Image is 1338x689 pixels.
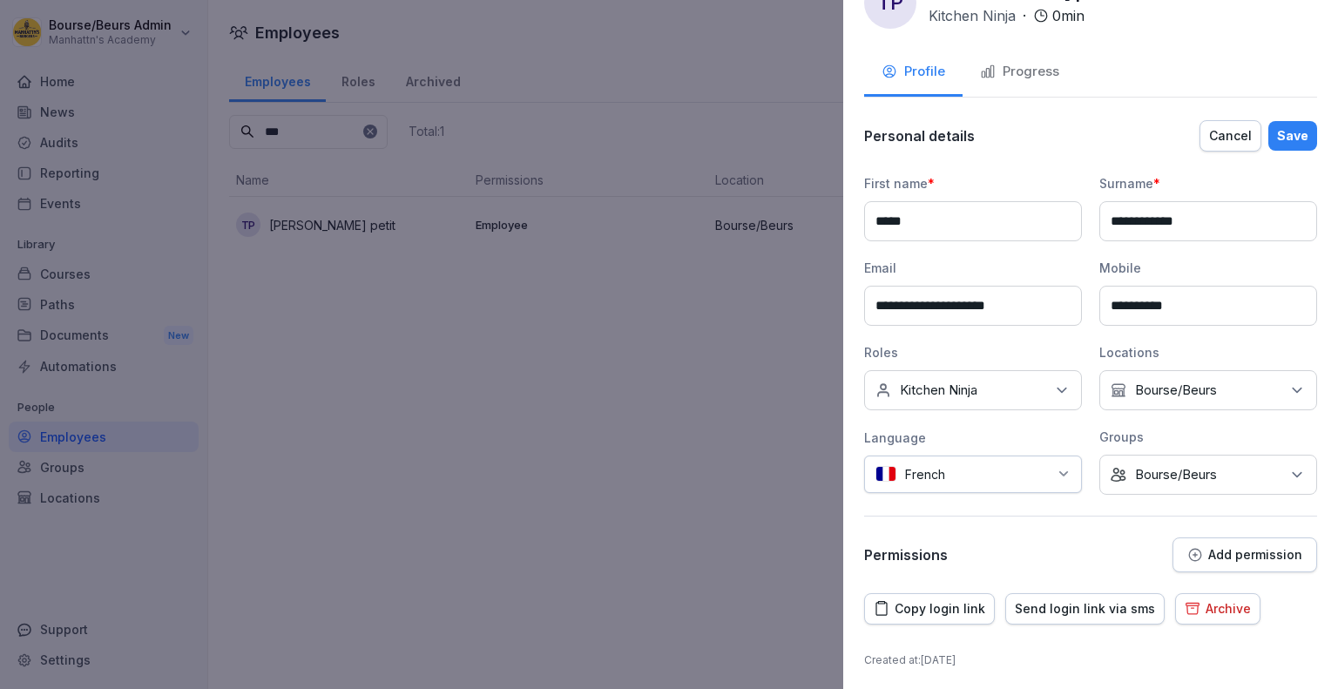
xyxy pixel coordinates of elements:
p: 0 min [1052,5,1085,26]
p: Add permission [1208,548,1302,562]
div: Send login link via sms [1015,599,1155,618]
img: fr.svg [875,466,896,483]
p: Bourse/Beurs [1135,382,1217,399]
p: Personal details [864,127,975,145]
div: Surname [1099,174,1317,193]
div: Locations [1099,343,1317,361]
p: Kitchen Ninja [900,382,977,399]
p: Kitchen Ninja [929,5,1016,26]
div: Cancel [1209,126,1252,145]
button: Progress [963,50,1077,97]
div: Profile [882,62,945,82]
button: Send login link via sms [1005,593,1165,625]
button: Add permission [1172,537,1317,572]
div: Email [864,259,1082,277]
button: Copy login link [864,593,995,625]
p: Permissions [864,546,948,564]
p: Created at : [DATE] [864,652,1317,668]
button: Archive [1175,593,1260,625]
div: Copy login link [874,599,985,618]
div: Progress [980,62,1059,82]
div: Roles [864,343,1082,361]
div: Language [864,429,1082,447]
p: Bourse/Beurs [1135,466,1217,483]
div: Archive [1185,599,1251,618]
button: Save [1268,121,1317,151]
button: Cancel [1199,120,1261,152]
div: Save [1277,126,1308,145]
div: Mobile [1099,259,1317,277]
div: Groups [1099,428,1317,446]
button: Profile [864,50,963,97]
div: First name [864,174,1082,193]
div: · [929,5,1085,26]
div: French [864,456,1082,493]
